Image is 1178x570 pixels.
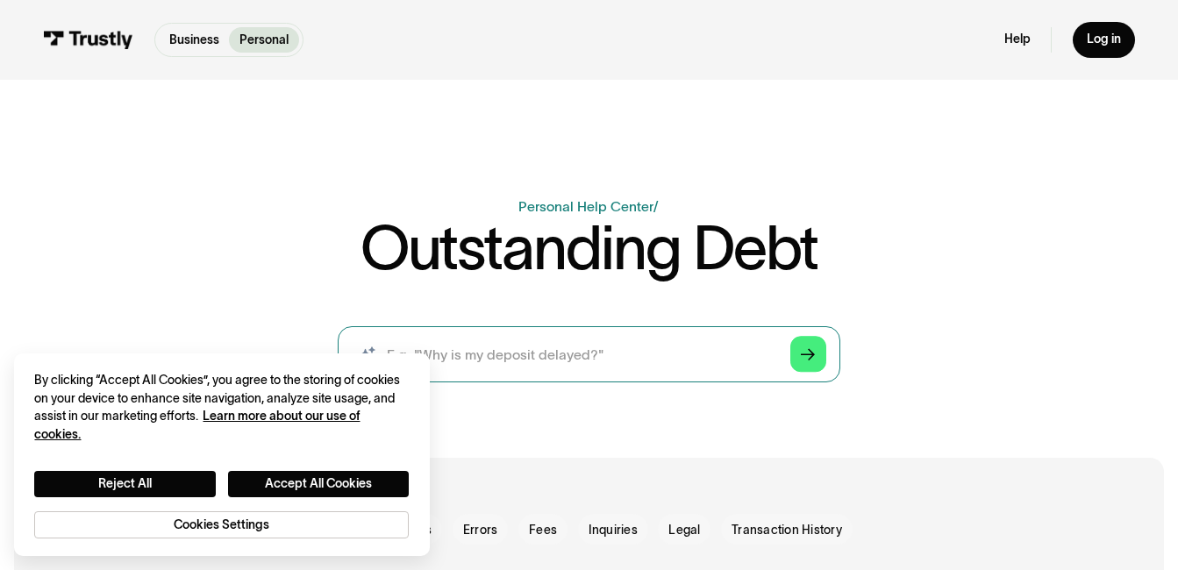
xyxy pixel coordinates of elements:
div: / [653,199,659,214]
input: search [338,326,840,381]
button: Cookies Settings [34,511,409,539]
a: Personal Help Center [518,199,653,214]
span: Inquiries [589,522,638,539]
div: By clicking “Accept All Cookies”, you agree to the storing of cookies on your device to enhance s... [34,371,409,444]
a: Business [159,27,230,53]
div: Log in [1087,32,1121,47]
div: Cookie banner [14,353,430,556]
p: Business [169,31,219,49]
span: Errors [463,522,497,539]
span: Legal [668,522,700,539]
span: Transaction History [732,522,842,539]
span: Fees [529,522,557,539]
form: Search [338,326,840,381]
form: Email Form [260,514,917,545]
button: Accept All Cookies [228,471,409,497]
a: Help [1004,32,1031,47]
div: Privacy [34,371,409,539]
img: Trustly Logo [43,31,133,50]
a: Personal [229,27,299,53]
h1: Outstanding Debt [361,217,818,278]
a: Log in [1073,22,1135,59]
button: Reject All [34,471,215,497]
p: Personal [239,31,289,49]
